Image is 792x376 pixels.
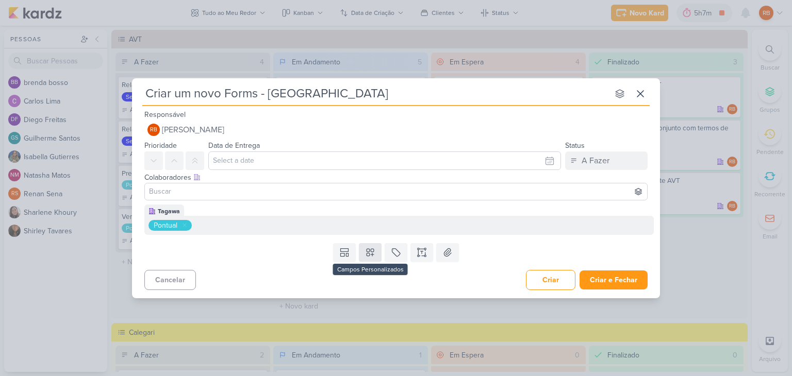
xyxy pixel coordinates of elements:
button: Criar e Fechar [580,270,648,289]
div: Tagawa [158,207,180,216]
button: RB [PERSON_NAME] [144,121,648,139]
span: [PERSON_NAME] [162,124,224,136]
input: Buscar [147,185,645,198]
div: Colaboradores [144,172,648,183]
input: Select a date [208,151,561,170]
button: Criar [526,270,575,290]
p: RB [150,127,157,133]
label: Responsável [144,110,186,119]
div: Pontual [154,220,177,231]
div: Rogerio Bispo [147,124,160,136]
div: A Fazer [582,155,609,167]
div: Campos Personalizados [333,264,408,275]
label: Status [565,141,585,150]
label: Prioridade [144,141,177,150]
button: Cancelar [144,270,196,290]
label: Data de Entrega [208,141,260,150]
button: A Fazer [565,151,648,170]
input: Kard Sem Título [142,84,608,103]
